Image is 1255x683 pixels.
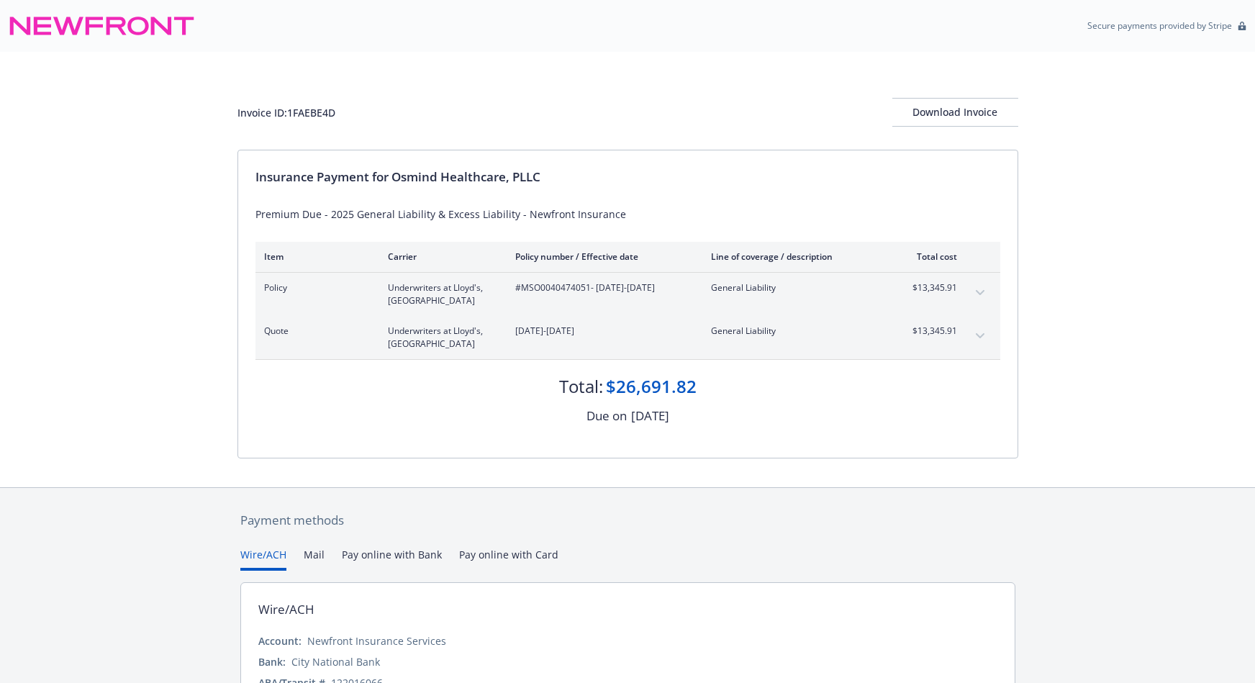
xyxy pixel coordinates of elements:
[237,105,335,120] div: Invoice ID: 1FAEBE4D
[388,281,492,307] span: Underwriters at Lloyd's, [GEOGRAPHIC_DATA]
[388,325,492,350] span: Underwriters at Lloyd's, [GEOGRAPHIC_DATA]
[1087,19,1232,32] p: Secure payments provided by Stripe
[264,250,365,263] div: Item
[291,654,380,669] div: City National Bank
[255,273,1000,316] div: PolicyUnderwriters at Lloyd's, [GEOGRAPHIC_DATA]#MSO0040474051- [DATE]-[DATE]General Liability$13...
[711,250,880,263] div: Line of coverage / description
[255,168,1000,186] div: Insurance Payment for Osmind Healthcare, PLLC
[258,633,302,648] div: Account:
[969,281,992,304] button: expand content
[264,281,365,294] span: Policy
[515,250,688,263] div: Policy number / Effective date
[515,281,688,294] span: #MSO0040474051 - [DATE]-[DATE]
[515,325,688,338] span: [DATE]-[DATE]
[240,511,1015,530] div: Payment methods
[559,374,603,399] div: Total:
[711,325,880,338] span: General Liability
[969,325,992,348] button: expand content
[892,98,1018,127] button: Download Invoice
[711,281,880,294] span: General Liability
[388,250,492,263] div: Carrier
[459,547,558,571] button: Pay online with Card
[307,633,446,648] div: Newfront Insurance Services
[586,407,627,425] div: Due on
[240,547,286,571] button: Wire/ACH
[892,99,1018,126] div: Download Invoice
[255,207,1000,222] div: Premium Due - 2025 General Liability & Excess Liability - Newfront Insurance
[264,325,365,338] span: Quote
[606,374,697,399] div: $26,691.82
[255,316,1000,359] div: QuoteUnderwriters at Lloyd's, [GEOGRAPHIC_DATA][DATE]-[DATE]General Liability$13,345.91expand con...
[258,600,314,619] div: Wire/ACH
[258,654,286,669] div: Bank:
[342,547,442,571] button: Pay online with Bank
[903,325,957,338] span: $13,345.91
[304,547,325,571] button: Mail
[903,281,957,294] span: $13,345.91
[631,407,669,425] div: [DATE]
[903,250,957,263] div: Total cost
